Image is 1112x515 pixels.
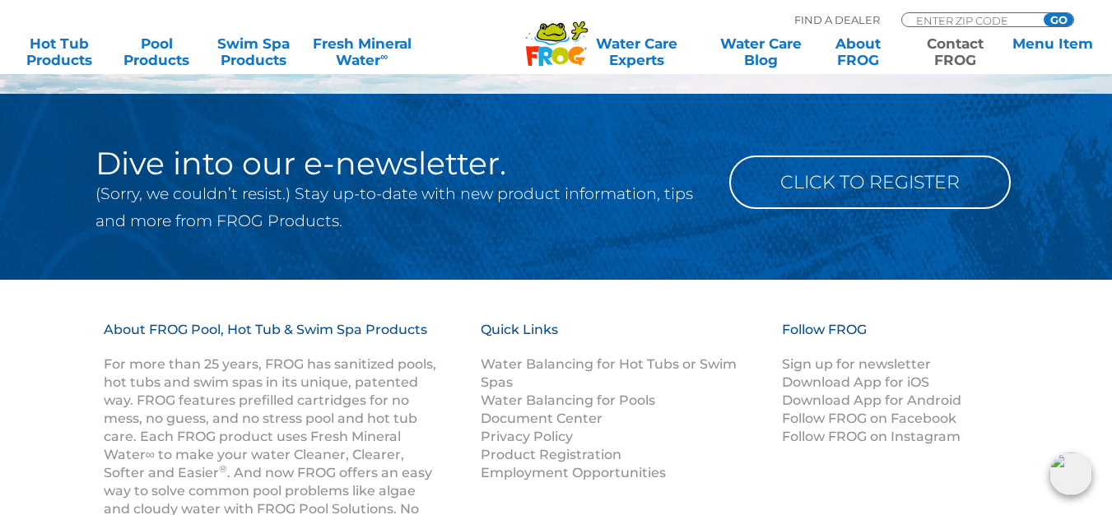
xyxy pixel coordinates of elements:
[481,321,762,355] h3: Quick Links
[782,392,961,408] a: Download App for Android
[16,35,103,68] a: Hot TubProducts
[718,35,804,68] a: Water CareBlog
[95,147,705,180] h2: Dive into our e-newsletter.
[95,180,705,234] p: (Sorry, we couldn’t resist.) Stay up-to-date with new product information, tips and more from FRO...
[114,35,200,68] a: PoolProducts
[729,155,1011,209] a: Click to Register
[794,12,880,27] p: Find A Dealer
[1044,13,1073,26] input: GO
[481,465,666,480] a: Employment Opportunities
[219,462,227,475] sup: ®
[481,356,737,390] a: Water Balancing for Hot Tubs or Swim Spas
[1049,452,1092,495] img: openIcon
[815,35,901,68] a: AboutFROG
[782,374,929,390] a: Download App for iOS
[912,35,998,68] a: ContactFROG
[211,35,297,68] a: Swim SpaProducts
[567,35,707,68] a: Water CareExperts
[914,13,1026,27] input: Zip Code Form
[481,392,655,408] a: Water Balancing for Pools
[308,35,416,68] a: Fresh MineralWater∞
[380,50,388,63] sup: ∞
[481,447,621,462] a: Product Registration
[481,411,603,426] a: Document Center
[104,321,440,355] h3: About FROG Pool, Hot Tub & Swim Spa Products
[782,429,961,444] a: Follow FROG on Instagram
[1009,35,1096,68] a: Menu Item
[481,429,573,444] a: Privacy Policy
[782,411,956,426] a: Follow FROG on Facebook
[782,321,988,355] h3: Follow FROG
[782,356,931,372] a: Sign up for newsletter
